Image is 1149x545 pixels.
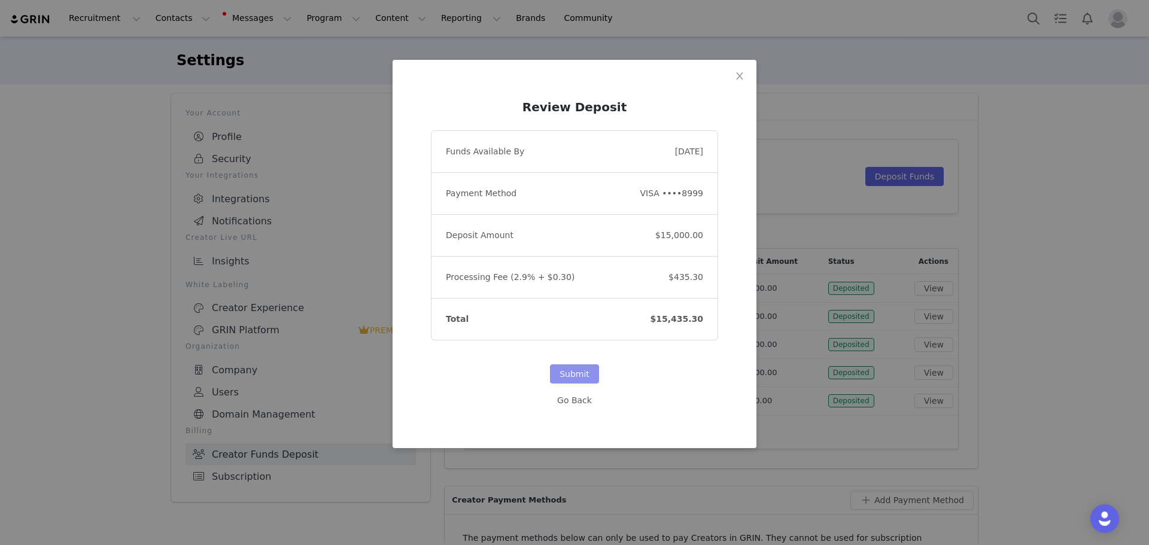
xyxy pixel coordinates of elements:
[446,271,574,284] span: Processing Fee (2.9% + $0.30)
[431,98,718,116] h2: Review Deposit
[446,187,516,200] span: Payment Method
[668,271,703,284] span: $435.30
[550,364,599,383] button: Submit
[446,229,513,242] span: Deposit Amount
[735,71,744,81] i: icon: close
[675,145,703,158] span: [DATE]
[650,313,703,325] span: $15,435.30
[446,145,524,158] span: Funds Available By
[1090,504,1119,533] div: Open Intercom Messenger
[655,229,703,242] span: $15,000.00
[557,391,592,410] button: Go Back
[723,60,756,93] button: Close
[640,187,703,200] span: VISA ••••8999
[446,313,469,325] span: Total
